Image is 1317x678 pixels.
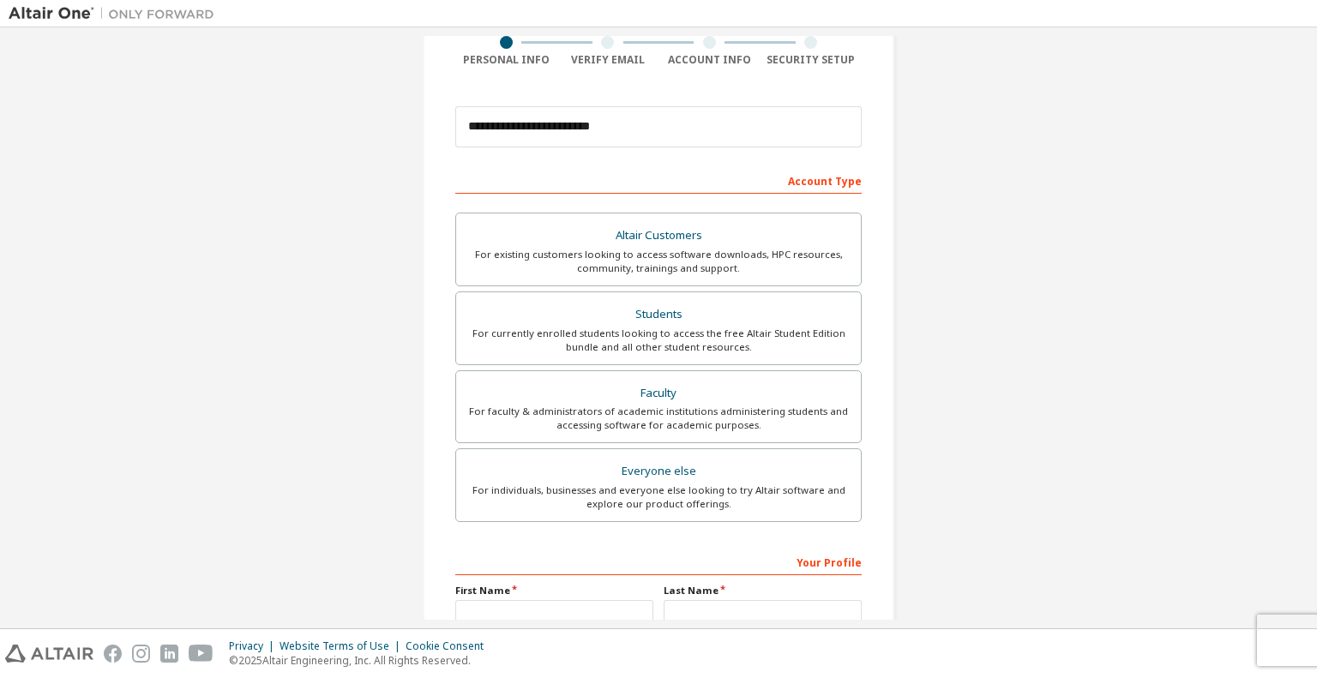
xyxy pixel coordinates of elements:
[455,584,653,597] label: First Name
[189,645,213,663] img: youtube.svg
[466,381,851,405] div: Faculty
[9,5,223,22] img: Altair One
[466,483,851,511] div: For individuals, businesses and everyone else looking to try Altair software and explore our prod...
[455,53,557,67] div: Personal Info
[406,639,494,653] div: Cookie Consent
[280,639,406,653] div: Website Terms of Use
[466,405,851,432] div: For faculty & administrators of academic institutions administering students and accessing softwa...
[160,645,178,663] img: linkedin.svg
[466,327,851,354] div: For currently enrolled students looking to access the free Altair Student Edition bundle and all ...
[455,548,862,575] div: Your Profile
[455,166,862,194] div: Account Type
[466,248,851,275] div: For existing customers looking to access software downloads, HPC resources, community, trainings ...
[5,645,93,663] img: altair_logo.svg
[229,653,494,668] p: © 2025 Altair Engineering, Inc. All Rights Reserved.
[761,53,863,67] div: Security Setup
[557,53,659,67] div: Verify Email
[466,303,851,327] div: Students
[466,459,851,483] div: Everyone else
[664,584,862,597] label: Last Name
[658,53,761,67] div: Account Info
[229,639,280,653] div: Privacy
[466,224,851,248] div: Altair Customers
[132,645,150,663] img: instagram.svg
[104,645,122,663] img: facebook.svg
